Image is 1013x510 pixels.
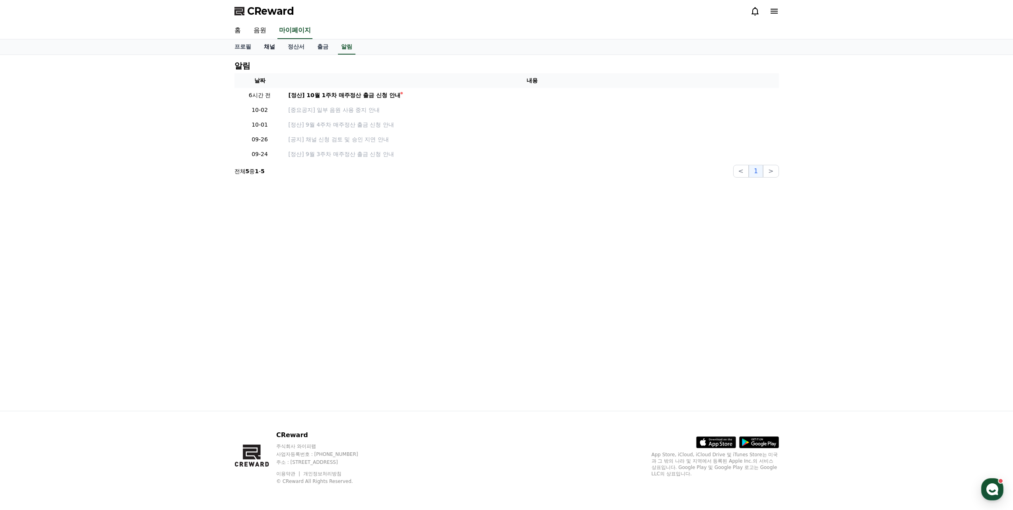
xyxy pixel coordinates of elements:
button: > [763,165,779,178]
p: CReward [276,430,373,440]
a: [중요공지] 일부 음원 사용 중지 안내 [289,106,776,114]
p: 전체 중 - [234,167,265,175]
a: 음원 [247,22,273,39]
p: 주식회사 와이피랩 [276,443,373,449]
strong: 1 [255,168,259,174]
a: 홈 [2,252,53,272]
th: 날짜 [234,73,285,88]
a: [공지] 채널 신청 검토 및 승인 지연 안내 [289,135,776,144]
p: 09-26 [238,135,282,144]
strong: 5 [261,168,265,174]
div: [정산] 10월 1주차 매주정산 출금 신청 안내 [289,91,400,100]
a: 이용약관 [276,471,301,477]
p: 6시간 전 [238,91,282,100]
p: 10-02 [238,106,282,114]
button: 1 [749,165,763,178]
a: 개인정보처리방침 [303,471,342,477]
a: 채널 [258,39,281,55]
span: CReward [247,5,294,18]
a: 출금 [311,39,335,55]
p: © CReward All Rights Reserved. [276,478,373,485]
p: 09-24 [238,150,282,158]
a: [정산] 9월 3주차 매주정산 출금 신청 안내 [289,150,776,158]
a: 홈 [228,22,247,39]
a: 대화 [53,252,103,272]
a: 알림 [338,39,355,55]
a: 설정 [103,252,153,272]
span: 홈 [25,264,30,271]
strong: 5 [246,168,250,174]
a: 마이페이지 [277,22,312,39]
a: 정산서 [281,39,311,55]
p: 주소 : [STREET_ADDRESS] [276,459,373,465]
a: CReward [234,5,294,18]
p: App Store, iCloud, iCloud Drive 및 iTunes Store는 미국과 그 밖의 나라 및 지역에서 등록된 Apple Inc.의 서비스 상표입니다. Goo... [652,451,779,477]
p: 10-01 [238,121,282,129]
span: 설정 [123,264,133,271]
a: [정산] 9월 4주차 매주정산 출금 신청 안내 [289,121,776,129]
button: < [733,165,749,178]
a: [정산] 10월 1주차 매주정산 출금 신청 안내 [289,91,776,100]
th: 내용 [285,73,779,88]
span: 대화 [73,265,82,271]
p: 사업자등록번호 : [PHONE_NUMBER] [276,451,373,457]
h4: 알림 [234,61,250,70]
a: 프로필 [228,39,258,55]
